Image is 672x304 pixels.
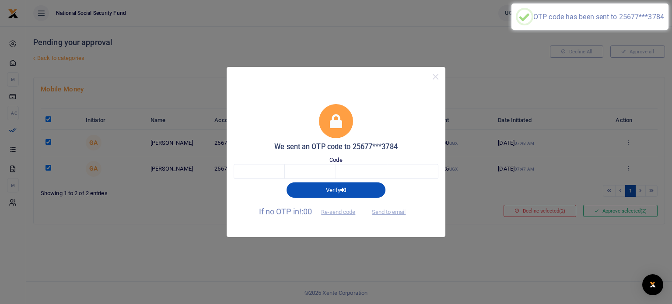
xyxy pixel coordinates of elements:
[299,207,312,216] span: !:00
[287,182,385,197] button: Verify
[329,156,342,164] label: Code
[533,13,664,21] div: OTP code has been sent to 25677***3784
[259,207,363,216] span: If no OTP in
[642,274,663,295] div: Open Intercom Messenger
[234,143,438,151] h5: We sent an OTP code to 25677***3784
[429,70,442,83] button: Close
